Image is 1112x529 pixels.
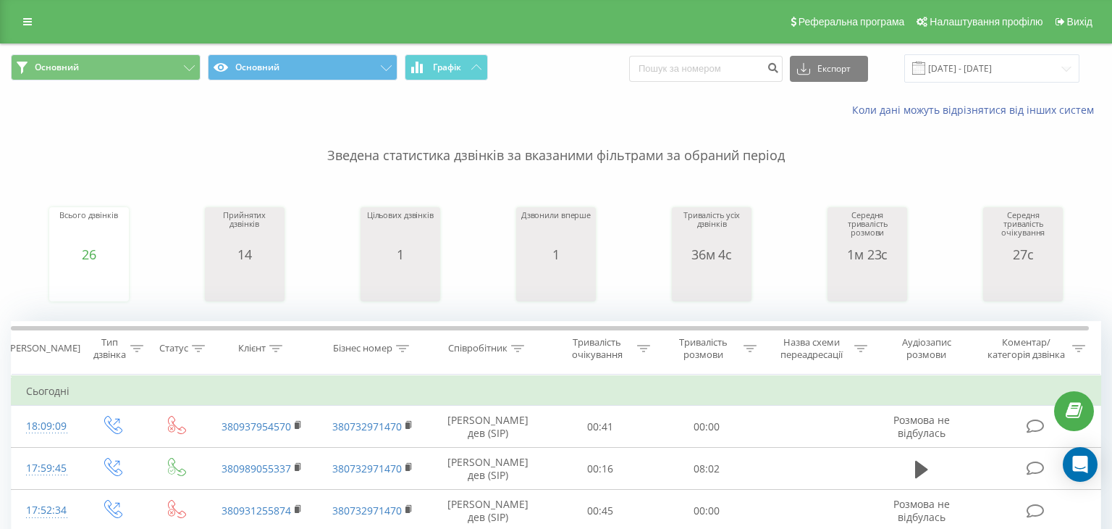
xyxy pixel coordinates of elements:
button: Графік [405,54,488,80]
span: Реферальна програма [799,16,905,28]
div: 18:09:09 [26,412,65,441]
div: Тривалість очікування [560,336,633,361]
button: Основний [208,54,397,80]
button: Основний [11,54,201,80]
div: Середня тривалість очікування [987,211,1059,247]
div: Аудіозапис розмови [884,336,969,361]
div: [PERSON_NAME] [7,343,80,355]
div: Бізнес номер [333,343,392,355]
div: Клієнт [238,343,266,355]
span: Розмова не відбулась [893,497,950,524]
div: Тривалість розмови [667,336,740,361]
div: 1 [367,247,434,262]
div: Статус [159,343,188,355]
td: 00:16 [547,448,654,490]
div: Тривалість усіх дзвінків [675,211,748,247]
div: Цільових дзвінків [367,211,434,247]
div: Коментар/категорія дзвінка [984,336,1069,361]
div: 1 [521,247,591,262]
span: Графік [433,62,461,72]
input: Пошук за номером [629,56,783,82]
div: 27с [987,247,1059,262]
span: Налаштування профілю [930,16,1042,28]
div: 26 [59,247,117,262]
div: Дзвонили вперше [521,211,591,247]
div: 17:59:45 [26,454,65,483]
span: Розмова не відбулась [893,413,950,440]
a: 380732971470 [332,462,402,475]
div: Назва схеми переадресації [773,336,851,361]
div: Open Intercom Messenger [1063,447,1098,482]
a: 380989055337 [222,462,291,475]
td: 00:00 [654,406,760,448]
a: 380937954570 [222,420,291,433]
td: [PERSON_NAME] дев (SIP) [428,406,547,448]
td: [PERSON_NAME] дев (SIP) [428,448,547,490]
span: Основний [35,62,79,73]
button: Експорт [790,56,868,82]
p: Зведена статистика дзвінків за вказаними фільтрами за обраний період [11,117,1101,165]
td: 00:41 [547,406,654,448]
a: 380732971470 [332,504,402,517]
div: 17:52:34 [26,496,65,525]
div: Середня тривалість розмови [831,211,903,247]
a: Коли дані можуть відрізнятися вiд інших систем [852,103,1101,117]
span: Вихід [1067,16,1092,28]
div: Прийнятих дзвінків [208,211,281,247]
a: 380931255874 [222,504,291,517]
td: Сьогодні [12,377,1101,406]
div: Співробітник [448,343,507,355]
div: Тип дзвінка [92,336,127,361]
div: 14 [208,247,281,262]
td: 08:02 [654,448,760,490]
div: Всього дзвінків [59,211,117,247]
div: 1м 23с [831,247,903,262]
a: 380732971470 [332,420,402,433]
div: 36м 4с [675,247,748,262]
